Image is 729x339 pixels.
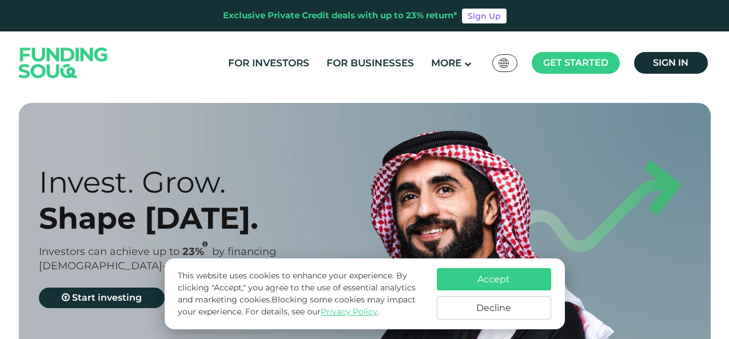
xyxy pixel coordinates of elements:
a: Start investing [39,288,165,308]
div: Exclusive Private Credit deals with up to 23% return* [223,9,457,22]
a: Sign Up [462,9,507,23]
a: For Businesses [324,54,417,73]
span: More [431,57,461,69]
span: Start investing [72,292,142,303]
a: Sign in [634,52,708,74]
span: by financing [DEMOGRAPHIC_DATA]-compliant businesses. [39,245,281,272]
span: 23% [182,245,212,258]
a: Privacy Policy [321,306,377,317]
span: Investors can achieve up to [39,245,180,258]
span: Sign in [653,57,688,68]
span: Get started [543,57,608,68]
img: SA Flag [499,58,509,68]
button: Decline [437,296,551,320]
button: Accept [437,268,551,290]
div: Shape [DATE]. [39,200,385,236]
span: For details, see our . [245,306,379,317]
a: For Investors [225,54,312,73]
div: Invest. Grow. [39,164,385,200]
img: Logo [7,34,119,92]
span: Blocking some cookies may impact your experience. [178,294,416,317]
p: This website uses cookies to enhance your experience. By clicking "Accept," you agree to the use ... [178,270,425,318]
i: 23% IRR (expected) ~ 15% Net yield (expected) [202,241,208,248]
